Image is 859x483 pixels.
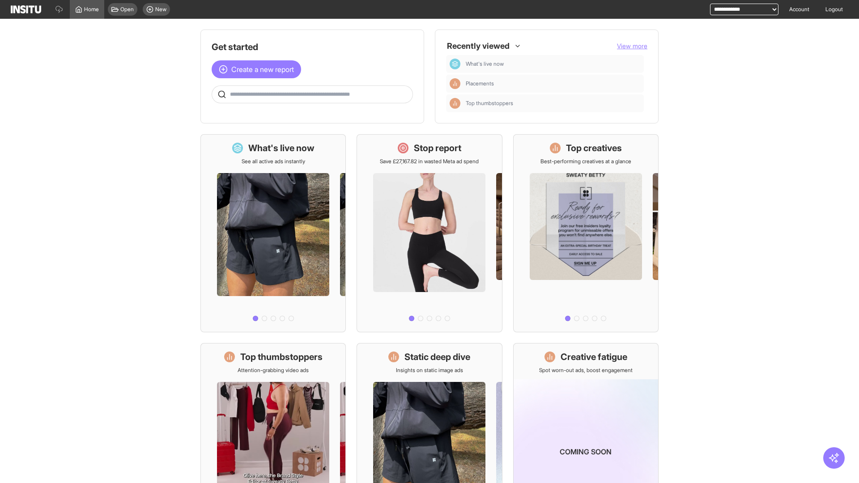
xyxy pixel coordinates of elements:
span: What's live now [466,60,640,68]
img: Logo [11,5,41,13]
div: Dashboard [450,59,460,69]
button: Create a new report [212,60,301,78]
h1: Top creatives [566,142,622,154]
span: Top thumbstoppers [466,100,513,107]
p: Save £27,167.82 in wasted Meta ad spend [380,158,479,165]
div: Insights [450,78,460,89]
span: Open [120,6,134,13]
a: Top creativesBest-performing creatives at a glance [513,134,659,332]
p: Best-performing creatives at a glance [540,158,631,165]
span: Home [84,6,99,13]
span: Placements [466,80,640,87]
span: What's live now [466,60,504,68]
a: Stop reportSave £27,167.82 in wasted Meta ad spend [357,134,502,332]
p: Insights on static image ads [396,367,463,374]
span: Top thumbstoppers [466,100,640,107]
h1: Top thumbstoppers [240,351,323,363]
h1: Get started [212,41,413,53]
a: What's live nowSee all active ads instantly [200,134,346,332]
span: Placements [466,80,494,87]
p: Attention-grabbing video ads [238,367,309,374]
h1: Static deep dive [404,351,470,363]
h1: What's live now [248,142,315,154]
span: Create a new report [231,64,294,75]
div: Insights [450,98,460,109]
span: View more [617,42,647,50]
h1: Stop report [414,142,461,154]
p: See all active ads instantly [242,158,305,165]
button: View more [617,42,647,51]
span: New [155,6,166,13]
